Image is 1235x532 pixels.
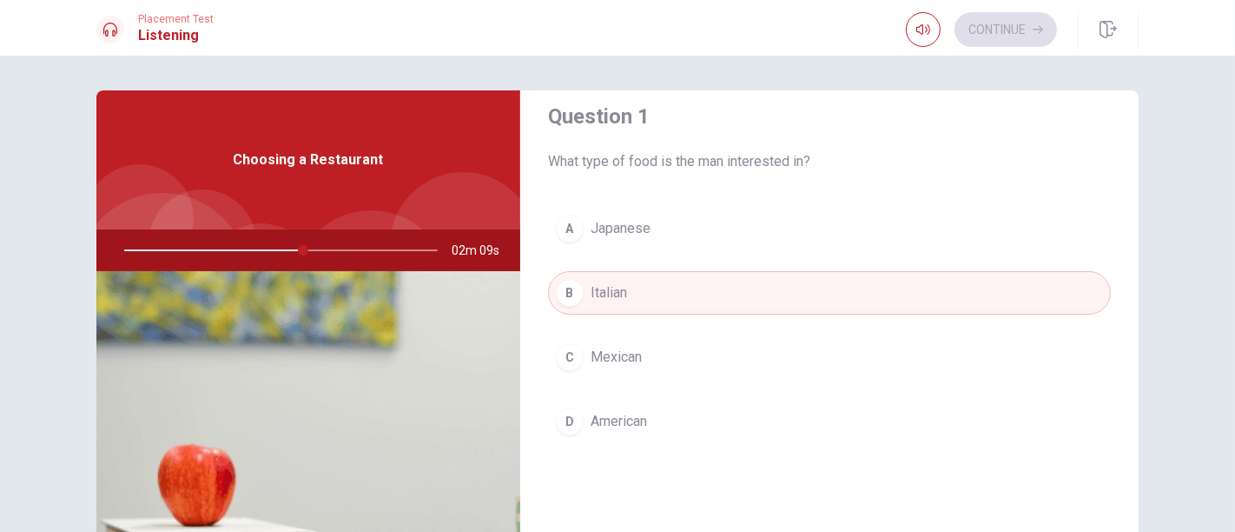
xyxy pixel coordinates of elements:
div: C [556,343,584,371]
button: CMexican [548,336,1111,379]
span: Japanese [591,218,651,239]
button: AJapanese [548,207,1111,250]
span: Choosing a Restaurant [234,150,384,170]
div: D [556,408,584,436]
h4: Question 1 [548,103,1111,130]
span: Mexican [591,347,642,368]
span: 02m 09s [452,229,513,271]
button: BItalian [548,271,1111,315]
span: Placement Test [138,13,214,25]
span: What type of food is the man interested in? [548,151,1111,172]
div: A [556,215,584,243]
div: B [556,279,584,307]
button: DAmerican [548,400,1111,443]
h1: Listening [138,25,214,46]
span: Italian [591,283,627,303]
span: American [591,411,647,432]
